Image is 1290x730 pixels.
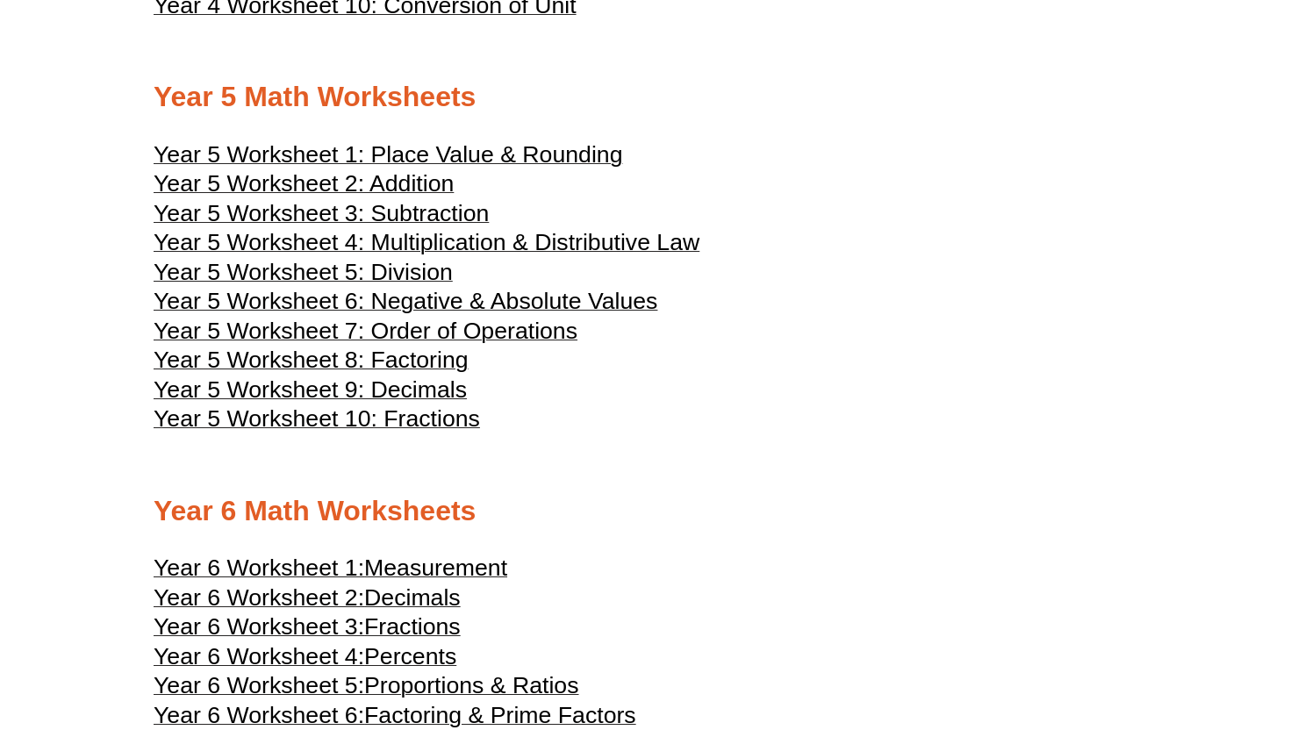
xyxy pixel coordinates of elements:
[154,555,364,581] span: Year 6 Worksheet 1:
[154,405,480,432] span: Year 5 Worksheet 10: Fractions
[154,79,1136,116] h2: Year 5 Math Worksheets
[154,710,636,727] a: Year 6 Worksheet 6:Factoring & Prime Factors
[154,680,579,698] a: Year 6 Worksheet 5:Proportions & Ratios
[154,288,657,314] span: Year 5 Worksheet 6: Negative & Absolute Values
[154,237,699,254] a: Year 5 Worksheet 4: Multiplication & Distributive Law
[154,267,453,284] a: Year 5 Worksheet 5: Division
[154,413,480,431] a: Year 5 Worksheet 10: Fractions
[154,493,1136,530] h2: Year 6 Math Worksheets
[154,672,364,698] span: Year 6 Worksheet 5:
[154,347,469,373] span: Year 5 Worksheet 8: Factoring
[154,296,657,313] a: Year 5 Worksheet 6: Negative & Absolute Values
[154,562,507,580] a: Year 6 Worksheet 1:Measurement
[154,208,489,225] a: Year 5 Worksheet 3: Subtraction
[154,354,469,372] a: Year 5 Worksheet 8: Factoring
[154,259,453,285] span: Year 5 Worksheet 5: Division
[154,326,577,343] a: Year 5 Worksheet 7: Order of Operations
[989,532,1290,730] iframe: Chat Widget
[154,592,461,610] a: Year 6 Worksheet 2:Decimals
[364,555,507,581] span: Measurement
[154,229,699,255] span: Year 5 Worksheet 4: Multiplication & Distributive Law
[154,376,467,403] span: Year 5 Worksheet 9: Decimals
[364,702,636,728] span: Factoring & Prime Factors
[364,672,578,698] span: Proportions & Ratios
[154,621,461,639] a: Year 6 Worksheet 3:Fractions
[154,584,364,611] span: Year 6 Worksheet 2:
[154,200,489,226] span: Year 5 Worksheet 3: Subtraction
[154,651,456,669] a: Year 6 Worksheet 4:Percents
[154,702,364,728] span: Year 6 Worksheet 6:
[154,149,622,167] a: Year 5 Worksheet 1: Place Value & Rounding
[154,384,467,402] a: Year 5 Worksheet 9: Decimals
[154,318,577,344] span: Year 5 Worksheet 7: Order of Operations
[364,584,461,611] span: Decimals
[154,643,364,669] span: Year 6 Worksheet 4:
[364,643,456,669] span: Percents
[154,170,454,197] span: Year 5 Worksheet 2: Addition
[154,178,454,196] a: Year 5 Worksheet 2: Addition
[154,141,622,168] span: Year 5 Worksheet 1: Place Value & Rounding
[154,613,364,640] span: Year 6 Worksheet 3:
[364,613,461,640] span: Fractions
